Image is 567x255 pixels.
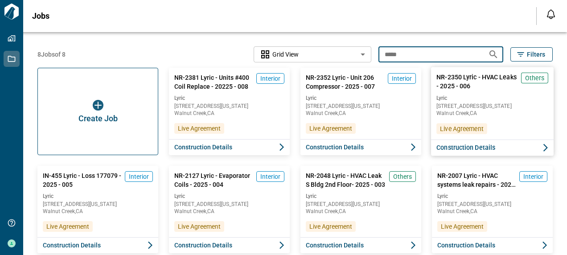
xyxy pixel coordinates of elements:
[306,73,384,91] span: NR-2352 Lyric - Unit 206 Compressor - 2025 - 007
[178,222,221,231] span: Live Agreement
[37,50,66,59] span: 8 Jobs of 8
[306,103,416,109] span: [STREET_ADDRESS][US_STATE]
[43,202,153,207] span: [STREET_ADDRESS][US_STATE]
[300,237,421,253] button: Construction Details
[437,171,516,189] span: NR-2007 Lyric - HVAC systems leak repairs - 2025 - 002
[306,111,416,116] span: Walnut Creek , CA
[174,171,253,189] span: NR-2127 Lyric - Evaporator Coils - 2025 - 004
[527,50,545,59] span: Filters
[174,73,253,91] span: NR-2381 Lyric - Units #400 Coil Replace - 20225 - 008
[174,202,284,207] span: [STREET_ADDRESS][US_STATE]
[306,193,416,200] span: Lyric
[510,47,553,62] button: Filters
[431,140,554,156] button: Construction Details
[432,237,553,253] button: Construction Details
[254,45,371,64] div: Without label
[523,172,543,181] span: Interior
[306,95,416,102] span: Lyric
[437,241,495,250] span: Construction Details
[440,124,483,133] span: Live Agreement
[309,124,352,133] span: Live Agreement
[46,222,89,231] span: Live Agreement
[436,143,495,152] span: Construction Details
[174,95,284,102] span: Lyric
[306,241,364,250] span: Construction Details
[43,209,153,214] span: Walnut Creek , CA
[437,202,547,207] span: [STREET_ADDRESS][US_STATE]
[306,209,416,214] span: Walnut Creek , CA
[169,237,290,253] button: Construction Details
[43,193,153,200] span: Lyric
[174,193,284,200] span: Lyric
[436,73,518,91] span: NR-2350 Lyric - HVAC Leaks - 2025 - 006
[260,172,280,181] span: Interior
[174,143,232,152] span: Construction Details
[37,237,158,253] button: Construction Details
[272,50,299,59] span: Grid View
[436,111,548,116] span: Walnut Creek , CA
[306,202,416,207] span: [STREET_ADDRESS][US_STATE]
[174,241,232,250] span: Construction Details
[525,74,544,82] span: Others
[300,139,421,155] button: Construction Details
[485,45,502,63] button: Search jobs
[309,222,352,231] span: Live Agreement
[436,94,548,101] span: Lyric
[43,241,101,250] span: Construction Details
[393,172,412,181] span: Others
[437,193,547,200] span: Lyric
[260,74,280,83] span: Interior
[129,172,149,181] span: Interior
[306,143,364,152] span: Construction Details
[93,100,103,111] img: icon button
[174,111,284,116] span: Walnut Creek , CA
[392,74,412,83] span: Interior
[306,171,386,189] span: NR-2048 Lyric - HVAC Leak S Bldg 2nd Floor- 2025 - 003
[544,7,558,21] button: Open notification feed
[169,139,290,155] button: Construction Details
[174,103,284,109] span: [STREET_ADDRESS][US_STATE]
[437,209,547,214] span: Walnut Creek , CA
[32,12,49,21] span: Jobs
[436,103,548,109] span: [STREET_ADDRESS][US_STATE]
[43,171,121,189] span: IN-455 Lyric - Loss 177079 - 2025 - 005
[78,114,118,123] span: Create Job
[174,209,284,214] span: Walnut Creek , CA
[178,124,221,133] span: Live Agreement
[441,222,484,231] span: Live Agreement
